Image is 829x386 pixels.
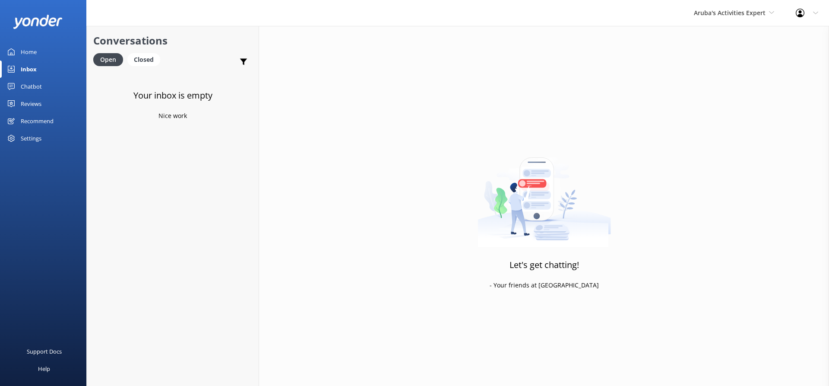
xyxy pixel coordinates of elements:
div: Reviews [21,95,41,112]
div: Recommend [21,112,54,130]
div: Help [38,360,50,377]
h3: Your inbox is empty [133,89,212,102]
img: yonder-white-logo.png [13,15,63,29]
div: Closed [127,53,160,66]
a: Open [93,54,127,64]
div: Open [93,53,123,66]
div: Settings [21,130,41,147]
div: Inbox [21,61,37,78]
h3: Let's get chatting! [509,258,579,272]
h2: Conversations [93,32,252,49]
p: Nice work [158,111,187,121]
div: Chatbot [21,78,42,95]
span: Aruba's Activities Expert [694,9,766,17]
a: Closed [127,54,165,64]
p: - Your friends at [GEOGRAPHIC_DATA] [490,281,599,290]
div: Home [21,43,37,61]
img: artwork of a man stealing a conversation from at giant smartphone [478,139,611,247]
div: Support Docs [27,343,62,360]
